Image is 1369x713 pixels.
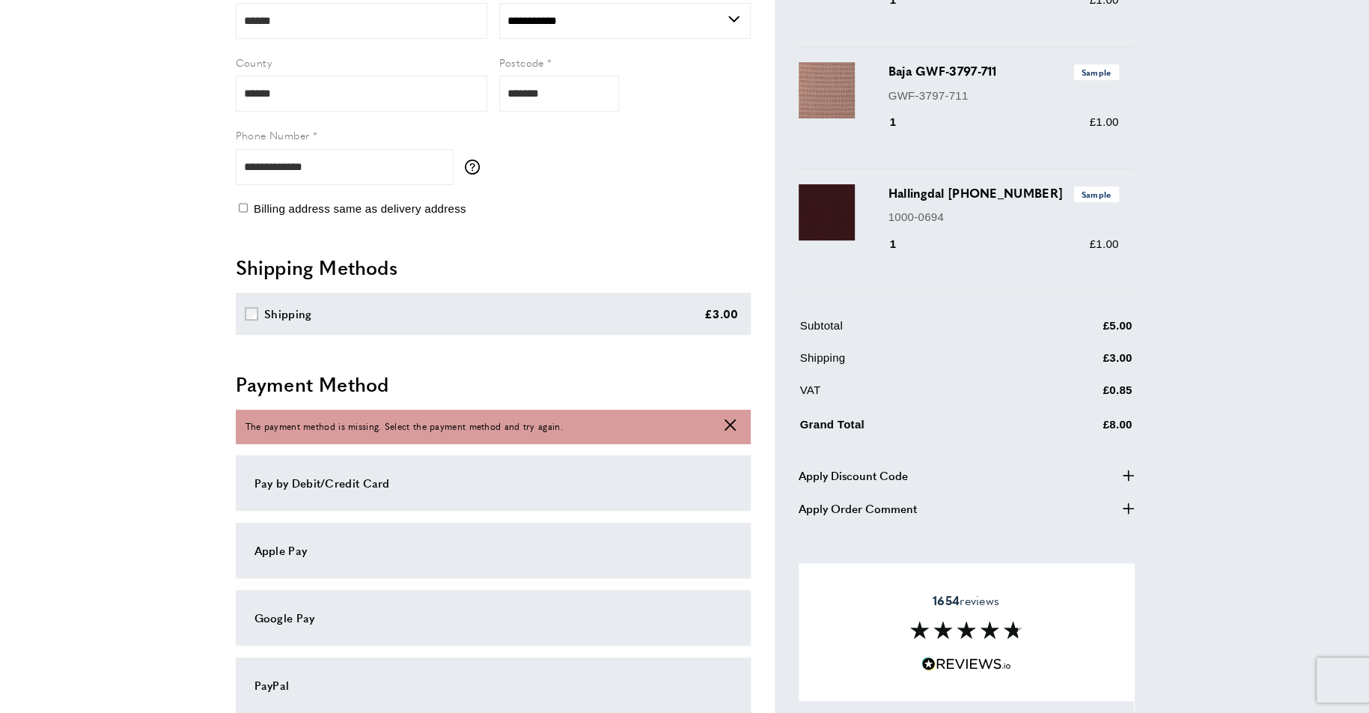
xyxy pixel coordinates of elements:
[888,113,918,131] div: 1
[888,235,918,253] div: 1
[799,467,908,485] span: Apply Discount Code
[1029,413,1132,446] td: £8.00
[1074,186,1119,202] span: Sample
[236,254,751,281] h2: Shipping Methods
[799,500,917,518] span: Apply Order Comment
[236,127,310,142] span: Phone Number
[800,413,1028,446] td: Grand Total
[1029,317,1132,346] td: £5.00
[465,160,487,175] button: More information
[800,381,1028,410] td: VAT
[236,55,272,70] span: County
[246,419,563,434] span: The payment method is missing. Select the payment method and try again.
[888,184,1119,202] h3: Hallingdal [PHONE_NUMBER]
[254,676,732,694] div: PayPal
[910,621,1022,639] img: Reviews section
[704,305,739,323] div: £3.00
[888,62,1119,80] h3: Baja GWF-3797-711
[254,609,732,627] div: Google Pay
[799,184,855,240] img: Hallingdal 65 1000-0694
[1089,115,1118,128] span: £1.00
[888,208,1119,226] p: 1000-0694
[800,349,1028,378] td: Shipping
[933,592,960,609] strong: 1654
[254,202,466,215] span: Billing address same as delivery address
[800,317,1028,346] td: Subtotal
[921,657,1011,671] img: Reviews.io 5 stars
[254,474,732,492] div: Pay by Debit/Credit Card
[1089,237,1118,250] span: £1.00
[1074,64,1119,80] span: Sample
[1029,381,1132,410] td: £0.85
[254,541,732,559] div: Apple Pay
[499,55,544,70] span: Postcode
[264,305,311,323] div: Shipping
[799,62,855,118] img: Baja GWF-3797-711
[933,593,999,608] span: reviews
[888,87,1119,105] p: GWF-3797-711
[236,371,751,398] h2: Payment Method
[1029,349,1132,378] td: £3.00
[239,203,249,213] input: Billing address same as delivery address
